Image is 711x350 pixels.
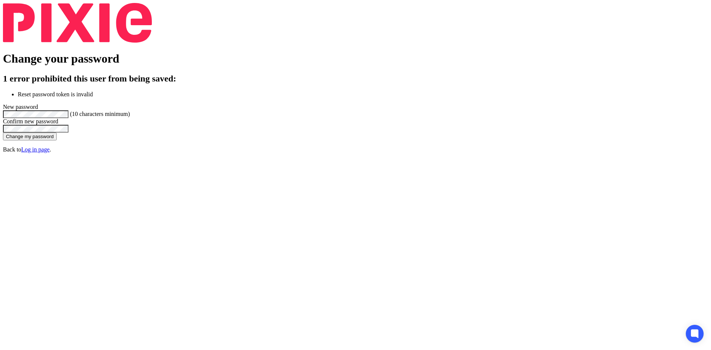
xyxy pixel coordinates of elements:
[70,111,130,117] span: (10 characters minimum)
[3,74,708,84] h2: 1 error prohibited this user from being saved:
[21,146,49,153] a: Log in page
[3,133,57,140] input: Change my password
[3,52,708,66] h1: Change your password
[3,104,38,110] label: New password
[3,3,152,43] img: Pixie
[18,91,708,98] li: Reset password token is invalid
[3,118,58,124] label: Confirm new password
[3,146,708,153] p: Back to .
